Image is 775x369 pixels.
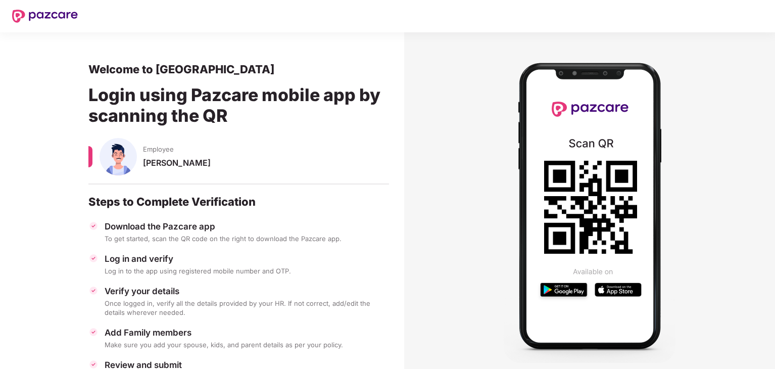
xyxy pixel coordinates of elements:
div: Download the Pazcare app [105,221,389,232]
img: svg+xml;base64,PHN2ZyBpZD0iVGljay0zMngzMiIgeG1sbnM9Imh0dHA6Ly93d3cudzMub3JnLzIwMDAvc3ZnIiB3aWR0aD... [88,221,99,231]
div: [PERSON_NAME] [143,158,389,177]
div: Make sure you add your spouse, kids, and parent details as per your policy. [105,340,389,349]
img: svg+xml;base64,PHN2ZyBpZD0iVGljay0zMngzMiIgeG1sbnM9Imh0dHA6Ly93d3cudzMub3JnLzIwMDAvc3ZnIiB3aWR0aD... [88,286,99,296]
div: Log in to the app using registered mobile number and OTP. [105,266,389,275]
img: Mobile [504,50,675,363]
span: Employee [143,145,174,154]
div: Once logged in, verify all the details provided by your HR. If not correct, add/edit the details ... [105,299,389,317]
img: svg+xml;base64,PHN2ZyBpZD0iVGljay0zMngzMiIgeG1sbnM9Imh0dHA6Ly93d3cudzMub3JnLzIwMDAvc3ZnIiB3aWR0aD... [88,327,99,337]
img: svg+xml;base64,PHN2ZyBpZD0iVGljay0zMngzMiIgeG1sbnM9Imh0dHA6Ly93d3cudzMub3JnLzIwMDAvc3ZnIiB3aWR0aD... [88,253,99,263]
div: Steps to Complete Verification [88,195,389,209]
div: Add Family members [105,327,389,338]
div: Verify your details [105,286,389,297]
div: Welcome to [GEOGRAPHIC_DATA] [88,62,389,76]
img: svg+xml;base64,PHN2ZyBpZD0iU3BvdXNlX01hbGUiIHhtbG5zPSJodHRwOi8vd3d3LnczLm9yZy8yMDAwL3N2ZyIgeG1sbn... [100,138,137,175]
div: To get started, scan the QR code on the right to download the Pazcare app. [105,234,389,243]
div: Login using Pazcare mobile app by scanning the QR [88,76,389,138]
div: Log in and verify [105,253,389,264]
img: New Pazcare Logo [12,10,78,23]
